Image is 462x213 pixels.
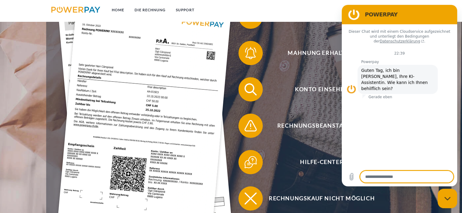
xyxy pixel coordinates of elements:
button: Mahnung erhalten? [238,41,396,65]
span: Hilfe-Center [247,150,396,174]
span: Rechnungskauf nicht möglich [247,186,396,211]
img: qb_warning.svg [243,118,258,133]
span: Rechnungsbeanstandung [247,114,396,138]
button: Rechnungskauf nicht möglich [238,186,396,211]
span: Mahnung erhalten? [247,41,396,65]
span: Konto einsehen [247,77,396,102]
iframe: Schaltfläche zum Öffnen des Messaging-Fensters; Konversation läuft [438,189,457,208]
a: agb [379,5,398,15]
button: Hilfe-Center [238,150,396,174]
button: Konto einsehen [238,77,396,102]
img: qb_close.svg [243,191,258,206]
img: logo-powerpay.svg [51,7,100,13]
button: Rechnung erhalten? [238,5,396,29]
img: qb_bell.svg [243,45,258,61]
iframe: Messaging-Fenster [342,5,457,186]
a: Home [107,5,129,15]
button: Rechnungsbeanstandung [238,114,396,138]
img: qb_help.svg [243,155,258,170]
a: DIE RECHNUNG [129,5,171,15]
img: qb_search.svg [243,82,258,97]
a: SUPPORT [171,5,200,15]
